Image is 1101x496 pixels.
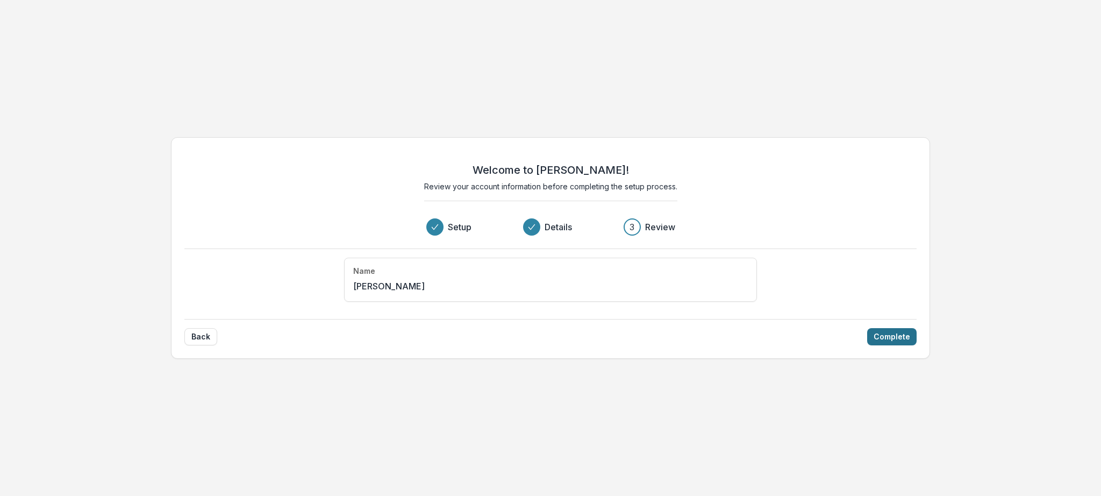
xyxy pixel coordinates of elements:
h4: Name [353,267,375,276]
button: Complete [867,328,917,345]
p: [PERSON_NAME] [353,280,425,293]
p: Review your account information before completing the setup process. [424,181,677,192]
h3: Review [645,221,675,233]
button: Back [184,328,217,345]
div: 3 [630,221,634,233]
h3: Details [545,221,572,233]
div: Progress [426,218,675,236]
h3: Setup [448,221,471,233]
h2: Welcome to [PERSON_NAME]! [473,164,629,176]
